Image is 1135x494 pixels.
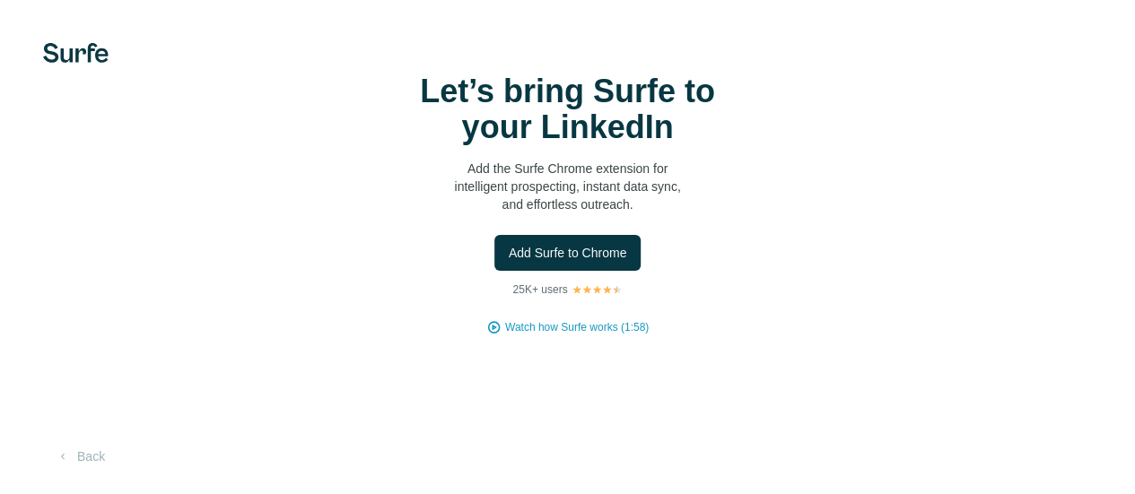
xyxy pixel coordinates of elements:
[512,282,567,298] p: 25K+ users
[43,43,109,63] img: Surfe's logo
[389,160,747,213] p: Add the Surfe Chrome extension for intelligent prospecting, instant data sync, and effortless out...
[572,284,623,295] img: Rating Stars
[505,319,649,335] button: Watch how Surfe works (1:58)
[494,235,642,271] button: Add Surfe to Chrome
[43,440,118,472] button: Back
[389,74,747,145] h1: Let’s bring Surfe to your LinkedIn
[509,244,627,262] span: Add Surfe to Chrome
